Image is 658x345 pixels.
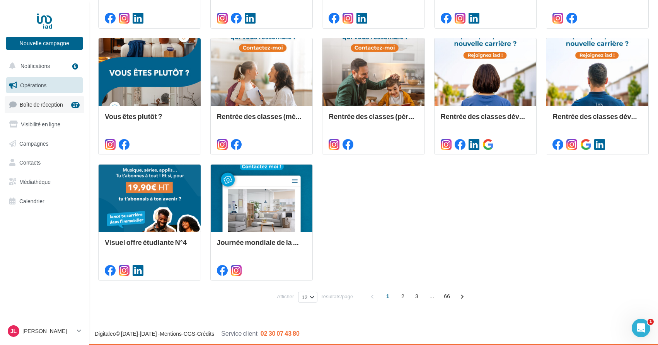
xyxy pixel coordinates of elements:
[441,290,453,303] span: 66
[441,112,530,128] div: Rentrée des classes développement (conseillère)
[50,84,120,92] div: Service-Client de Digitaleo
[397,290,409,303] span: 2
[19,198,44,204] span: Calendrier
[5,174,84,190] a: Médiathèque
[34,82,47,94] img: Profile image for Service-Client
[19,159,41,166] span: Contacts
[30,163,100,177] b: Informations personnelles
[329,112,418,128] div: Rentrée des classes (père)
[14,258,140,276] div: 3Vérifiez vos champs de personnalisation
[136,3,150,17] div: Fermer
[11,31,144,58] div: Débuter avec les campagnes publicitaires
[8,102,31,110] p: 5 étapes
[5,136,84,152] a: Campagnes
[217,112,307,128] div: Rentrée des classes (mère)
[20,82,46,88] span: Opérations
[184,330,195,337] a: CGS
[277,293,294,300] span: Afficher
[10,327,17,335] span: JL
[22,327,74,335] p: [PERSON_NAME]
[105,238,194,254] div: Visuel offre étudiante N°4
[5,155,84,171] a: Contacts
[20,63,50,69] span: Notifications
[30,178,135,200] div: Remplir mes infos
[14,228,140,241] div: 2Renseignez un moyen de paiement
[72,63,78,70] div: 6
[632,319,650,337] iframe: Intercom live chat
[30,184,97,200] a: Remplir mes infos
[552,112,642,128] div: Rentrée des classes développement (conseiller)
[95,330,116,337] a: Digitaleo
[19,178,51,185] span: Médiathèque
[95,330,300,337] span: © [DATE]-[DATE] - - -
[322,293,353,300] span: résultats/page
[382,290,394,303] span: 1
[5,77,84,93] a: Opérations
[221,330,257,337] span: Service client
[30,231,131,239] div: Renseignez un moyen de paiement
[648,319,654,325] span: 1
[30,216,108,224] button: Marquer comme terminée
[217,238,307,254] div: Journée mondiale de la photographie
[11,58,144,77] div: Suivez ce pas à pas et si besoin, écrivez-nous à
[411,290,423,303] span: 3
[21,121,60,127] span: Visibilité en ligne
[14,133,140,151] div: 1Renseignez vos informations obligatoires
[5,3,20,18] button: go back
[160,330,182,337] a: Mentions
[426,290,438,303] span: ...
[5,193,84,209] a: Calendrier
[34,68,142,76] a: [EMAIL_ADDRESS][DOMAIN_NAME]
[71,102,80,108] div: 17
[6,37,83,50] button: Nouvelle campagne
[5,96,84,113] a: Boîte de réception17
[94,102,147,110] p: Environ 12 minutes
[20,101,63,108] span: Boîte de réception
[5,58,81,74] button: Notifications 6
[30,135,131,151] div: Renseignez vos informations obligatoires
[6,324,83,338] a: JL [PERSON_NAME]
[261,330,300,337] span: 02 30 07 43 80
[302,294,307,300] span: 12
[197,330,214,337] a: Crédits
[5,116,84,133] a: Visibilité en ligne
[105,112,194,128] div: Vous êtes plutôt ?
[30,154,135,178] div: Aller dans l'onglet " ".
[30,260,131,276] div: Vérifiez vos champs de personnalisation
[298,292,317,303] button: 12
[19,140,49,146] span: Campagnes
[30,155,115,169] b: Gérer mon compte >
